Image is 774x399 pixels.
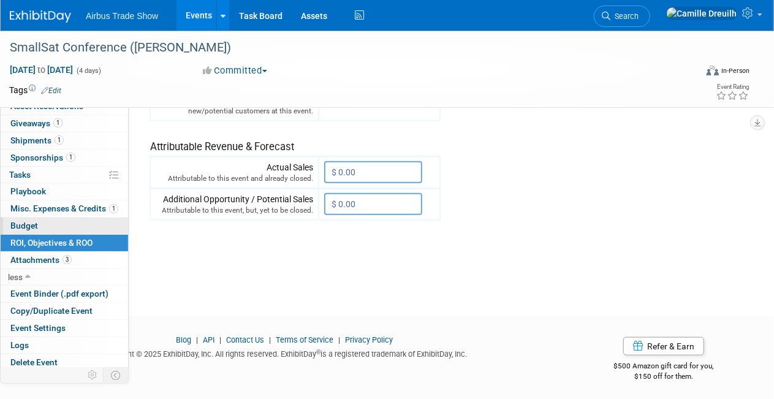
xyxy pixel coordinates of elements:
div: Copyright © 2025 ExhibitDay, Inc. All rights reserved. ExhibitDay is a registered trademark of Ex... [9,346,560,360]
span: to [36,65,47,75]
span: 1 [55,135,64,145]
a: Refer & Earn [623,337,704,355]
a: Blog [176,335,191,344]
span: | [335,335,343,344]
span: 3 [63,255,72,264]
span: Airbus Trade Show [86,11,158,21]
span: Attachments [10,255,72,265]
span: Budget [10,221,38,230]
a: Terms of Service [276,335,333,344]
span: | [193,335,201,344]
a: Event Settings [1,320,128,336]
div: SmallSat Conference ([PERSON_NAME]) [6,37,686,59]
a: Logs [1,337,128,354]
a: Sponsorships1 [1,150,128,166]
td: Tags [9,84,61,96]
img: Camille Dreuilh [666,7,737,20]
span: Logs [10,340,29,350]
a: Event Binder (.pdf export) [1,286,128,302]
span: | [216,335,224,344]
a: Privacy Policy [345,335,393,344]
a: API [203,335,214,344]
a: Search [594,6,650,27]
span: 1 [109,204,118,213]
a: Attachments3 [1,252,128,268]
a: Edit [41,86,61,95]
div: Event Rating [716,84,749,90]
div: $150 off for them. [579,371,750,382]
span: 1 [66,153,75,162]
button: Committed [199,64,272,77]
span: [DATE] [DATE] [9,64,74,75]
div: In-Person [721,66,749,75]
a: Copy/Duplicate Event [1,303,128,319]
span: less [8,272,23,282]
a: Contact Us [226,335,264,344]
span: (4 days) [75,67,101,75]
div: Event Format [642,64,749,82]
a: Giveaways1 [1,115,128,132]
a: Tasks [1,167,128,183]
a: ROI, Objectives & ROO [1,235,128,251]
span: Event Settings [10,323,66,333]
span: Shipments [10,135,64,145]
span: | [266,335,274,344]
span: Misc. Expenses & Credits [10,203,118,213]
span: Event Binder (.pdf export) [10,289,108,298]
span: 1 [53,118,63,127]
td: Toggle Event Tabs [104,367,129,383]
span: Tasks [9,170,31,180]
div: Additional Opportunity / Potential Sales [156,193,313,216]
span: Sponsorships [10,153,75,162]
span: Copy/Duplicate Event [10,306,93,316]
a: Shipments1 [1,132,128,149]
a: less [1,269,128,286]
a: Budget [1,218,128,234]
div: Attributable to this event, but, yet to be closed. [156,205,313,216]
span: ROI, Objectives & ROO [10,238,93,248]
div: Attributable to this event and already closed. [156,173,313,184]
span: Playbook [10,186,46,196]
img: Format-Inperson.png [707,66,719,75]
div: $500 Amazon gift card for you, [579,353,750,381]
sup: ® [316,349,321,355]
span: Search [610,12,639,21]
div: Attributable Revenue & Forecast [150,124,434,154]
td: Personalize Event Tab Strip [82,367,104,383]
a: Playbook [1,183,128,200]
div: Actual Sales [156,161,313,184]
img: ExhibitDay [10,10,71,23]
a: Delete Event [1,354,128,371]
span: Delete Event [10,357,58,367]
span: Giveaways [10,118,63,128]
a: Misc. Expenses & Credits1 [1,200,128,217]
